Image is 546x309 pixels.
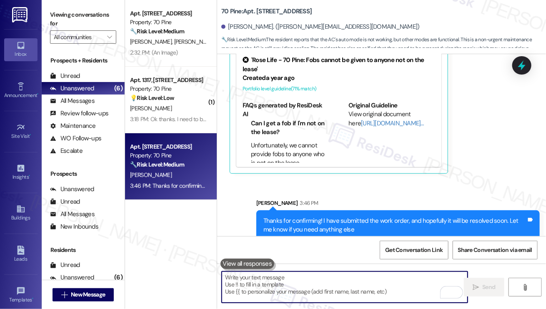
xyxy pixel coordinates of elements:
div: Unanswered [50,273,94,282]
div: Portfolio level guideline ( 71 % match) [243,85,435,94]
span: • [32,296,33,302]
a: Site Visit • [4,120,38,143]
div: 3:18 PM: Ok thanks. I need to book it for a 9/24-9/28 so would like to take care of it asap. TYSM! [130,115,358,123]
div: Thanks for confirming! I have submitted the work order, and hopefully it will be resolved soon. L... [263,217,526,234]
span: [PERSON_NAME] [130,171,172,179]
a: Templates • [4,284,38,307]
div: 3:46 PM: Thanks for confirming! I have submitted the work order, and hopefully it will be resolve... [130,182,471,189]
i:  [107,34,112,40]
div: Prospects + Residents [42,56,125,65]
div: Unread [50,72,80,80]
label: Viewing conversations for [50,8,116,30]
div: All Messages [50,210,95,219]
div: Unread [50,197,80,206]
span: • [30,132,31,138]
div: Unread [50,261,80,269]
div: (6) [112,271,125,284]
div: Residents [42,246,125,254]
div: WO Follow-ups [50,134,101,143]
span: : The resident reports that the AC's auto mode is not working, but other modes are functional. Th... [221,35,546,53]
i:  [473,284,479,291]
div: Unanswered [50,185,94,194]
div: Property: 70 Pine [130,18,207,27]
div: All Messages [50,97,95,105]
button: Share Conversation via email [453,241,538,259]
div: [PERSON_NAME] [256,199,540,210]
li: Unfortunately, we cannot provide fobs to anyone who is not on the lease. [251,142,329,168]
strong: 🔧 Risk Level: Medium [221,36,265,43]
span: [PERSON_NAME] [130,38,174,45]
span: [PERSON_NAME] [174,38,216,45]
div: Property: 70 Pine [130,151,207,160]
a: [URL][DOMAIN_NAME]… [361,120,424,128]
strong: 🔧 Risk Level: Medium [130,27,184,35]
button: Get Conversation Link [380,241,448,259]
span: Send [482,283,495,292]
li: Can I get a fob if I'm not on the lease? [251,120,329,137]
div: New Inbounds [50,222,98,231]
input: All communities [54,30,103,44]
button: Send [464,278,504,297]
span: Get Conversation Link [385,246,443,254]
i:  [61,292,68,298]
a: Inbox [4,38,38,61]
div: (6) [112,82,125,95]
span: Share Conversation via email [458,246,532,254]
div: 2:32 PM: (An Image) [130,49,178,56]
span: • [29,173,30,179]
div: [PERSON_NAME]. ([PERSON_NAME][EMAIL_ADDRESS][DOMAIN_NAME]) [221,22,420,31]
div: Apt. [STREET_ADDRESS] [130,9,207,18]
b: 70 Pine: Apt. [STREET_ADDRESS] [221,7,312,16]
button: New Message [53,288,114,302]
div: Unanswered [50,84,94,93]
a: Insights • [4,161,38,184]
div: Created a year ago [243,74,435,83]
div: Maintenance [50,122,96,130]
img: ResiDesk Logo [12,7,29,22]
div: Apt. 1317, [STREET_ADDRESS] [130,76,207,85]
span: [PERSON_NAME] [130,105,172,112]
div: Apt. [STREET_ADDRESS] [130,142,207,151]
span: New Message [71,290,105,299]
div: Escalate [50,147,83,155]
b: Original Guideline [348,102,398,110]
a: Leads [4,243,38,266]
i:  [522,284,528,291]
a: Buildings [4,202,38,224]
div: Prospects [42,169,125,178]
b: FAQs generated by ResiDesk AI [243,102,323,119]
div: Property: 70 Pine [130,85,207,93]
div: View original document here [348,110,435,128]
strong: 🔧 Risk Level: Medium [130,161,184,168]
div: Review follow-ups [50,109,108,118]
strong: 💡 Risk Level: Low [130,94,174,102]
span: • [37,91,38,97]
textarea: To enrich screen reader interactions, please activate Accessibility in Grammarly extension settings [222,272,468,303]
div: 'Rose Life - 70 Pine: Fobs cannot be given to anyone not on the lease' [243,56,435,74]
div: 3:46 PM [298,199,318,207]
